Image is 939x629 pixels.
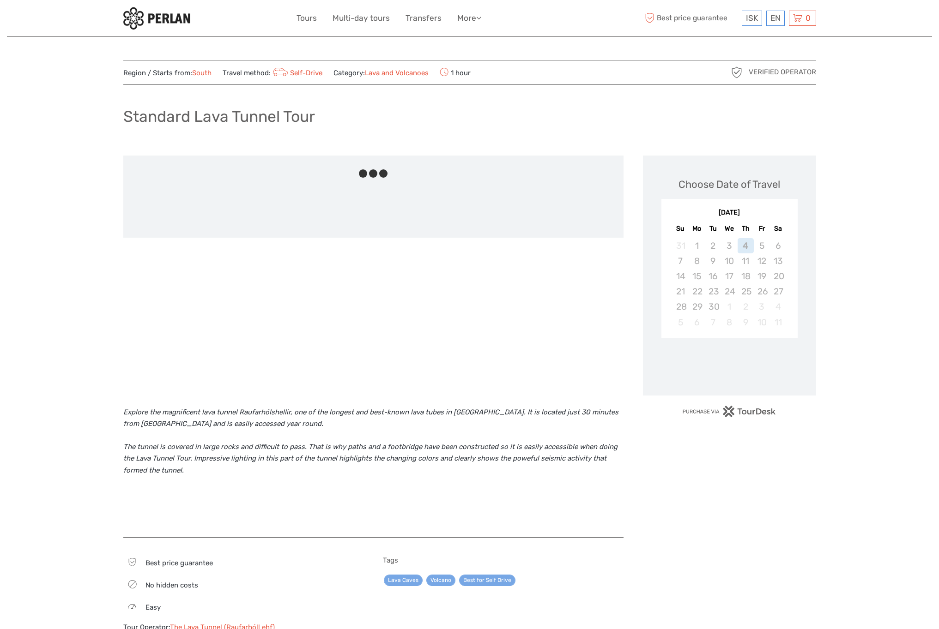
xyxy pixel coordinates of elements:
div: Not available Wednesday, September 10th, 2025 [721,253,737,269]
a: Self-Drive [271,69,323,77]
div: Th [738,222,754,235]
h5: Tags [383,556,624,564]
a: Multi-day tours [333,12,390,25]
div: Not available Thursday, September 25th, 2025 [738,284,754,299]
div: EN [766,11,785,26]
div: Not available Tuesday, September 16th, 2025 [705,269,721,284]
a: South [192,69,212,77]
div: Not available Friday, September 5th, 2025 [754,238,770,253]
i: The tunnel is covered in large rocks and difficult to pass. That is why paths and a footbridge ha... [123,443,618,474]
a: Best for Self Drive [459,575,515,586]
div: Not available Monday, October 6th, 2025 [689,315,705,330]
img: verified_operator_grey_128.png [729,65,744,80]
img: PurchaseViaTourDesk.png [682,406,776,417]
div: Not available Saturday, September 6th, 2025 [770,238,786,253]
span: Best price guarantee [643,11,739,26]
div: Not available Wednesday, October 1st, 2025 [721,299,737,314]
div: Not available Sunday, September 28th, 2025 [672,299,689,314]
div: Not available Tuesday, September 9th, 2025 [705,253,721,269]
div: Not available Thursday, October 2nd, 2025 [738,299,754,314]
div: Not available Sunday, October 5th, 2025 [672,315,689,330]
div: Not available Wednesday, September 3rd, 2025 [721,238,737,253]
div: Tu [705,222,721,235]
div: Not available Monday, September 22nd, 2025 [689,284,705,299]
div: Not available Sunday, September 21st, 2025 [672,284,689,299]
div: Not available Friday, September 12th, 2025 [754,253,770,269]
div: Loading... [727,362,733,368]
div: [DATE] [661,208,798,218]
div: Not available Thursday, September 11th, 2025 [738,253,754,269]
div: Not available Wednesday, October 8th, 2025 [721,315,737,330]
img: 288-6a22670a-0f57-43d8-a107-52fbc9b92f2c_logo_small.jpg [123,7,190,30]
div: Not available Thursday, October 9th, 2025 [738,315,754,330]
div: Choose Date of Travel [679,177,780,192]
span: 0 [804,13,812,23]
div: Su [672,222,689,235]
div: Not available Thursday, September 4th, 2025 [738,238,754,253]
div: Not available Sunday, September 7th, 2025 [672,253,689,269]
div: Not available Sunday, September 14th, 2025 [672,269,689,284]
h1: Standard Lava Tunnel Tour [123,107,315,126]
div: Not available Saturday, September 20th, 2025 [770,269,786,284]
div: Not available Tuesday, October 7th, 2025 [705,315,721,330]
span: Verified Operator [749,67,816,77]
span: No hidden costs [145,581,198,589]
a: Lava Caves [384,575,423,586]
span: Travel method: [223,66,323,79]
div: Not available Thursday, September 18th, 2025 [738,269,754,284]
i: Explore the magnificent lava tunnel Raufarhólshellir, one of the longest and best-known lava tube... [123,408,618,428]
div: Sa [770,222,786,235]
a: More [457,12,481,25]
div: Not available Saturday, September 13th, 2025 [770,253,786,269]
div: Not available Monday, September 15th, 2025 [689,269,705,284]
span: Category: [333,68,429,78]
div: Not available Monday, September 8th, 2025 [689,253,705,269]
div: Not available Friday, September 26th, 2025 [754,284,770,299]
div: Not available Friday, October 3rd, 2025 [754,299,770,314]
div: Not available Wednesday, September 17th, 2025 [721,269,737,284]
div: Fr [754,222,770,235]
span: 1 hour [440,66,471,79]
span: Region / Starts from: [123,68,212,78]
div: Not available Tuesday, September 2nd, 2025 [705,238,721,253]
div: Not available Tuesday, September 30th, 2025 [705,299,721,314]
span: ISK [746,13,758,23]
a: Transfers [406,12,442,25]
div: month 2025-09 [664,238,794,330]
a: Volcano [426,575,455,586]
div: Not available Wednesday, September 24th, 2025 [721,284,737,299]
div: Not available Saturday, October 4th, 2025 [770,299,786,314]
div: Not available Monday, September 1st, 2025 [689,238,705,253]
div: Not available Saturday, September 27th, 2025 [770,284,786,299]
span: Best price guarantee [145,559,213,567]
div: Not available Tuesday, September 23rd, 2025 [705,284,721,299]
div: Not available Sunday, August 31st, 2025 [672,238,689,253]
div: Not available Saturday, October 11th, 2025 [770,315,786,330]
div: Not available Friday, October 10th, 2025 [754,315,770,330]
div: We [721,222,737,235]
a: Lava and Volcanoes [365,69,429,77]
span: Easy [145,603,161,611]
div: Not available Friday, September 19th, 2025 [754,269,770,284]
div: Not available Monday, September 29th, 2025 [689,299,705,314]
a: Tours [297,12,317,25]
div: Mo [689,222,705,235]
